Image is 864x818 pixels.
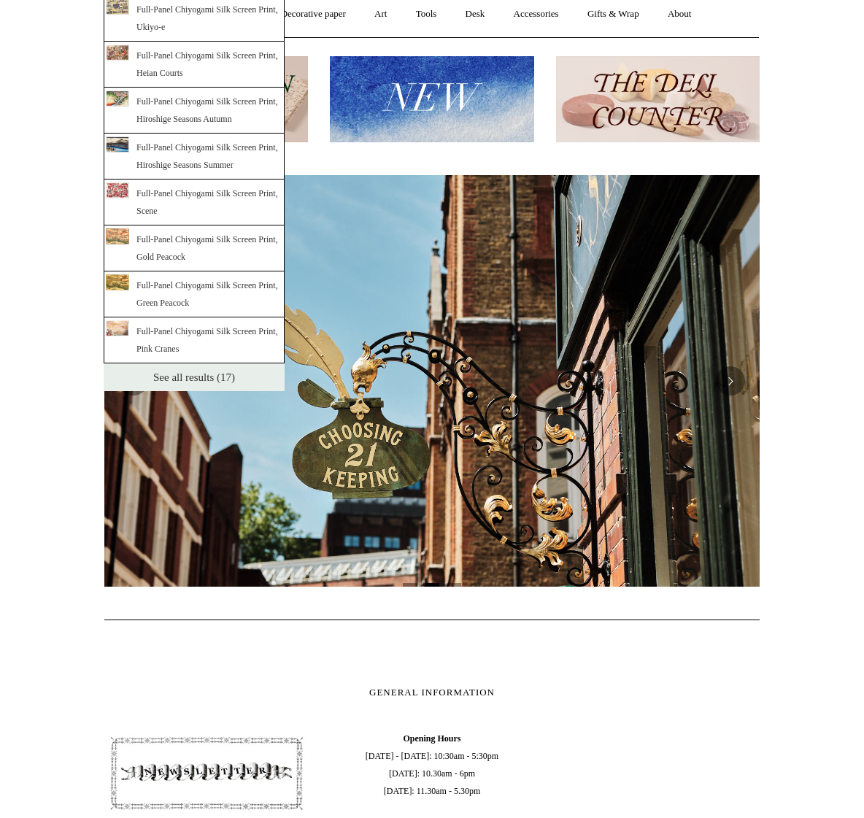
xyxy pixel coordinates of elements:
a: Full-Panel Chiyogami Silk Screen Print, Heian Courts [104,42,285,88]
img: CopyrightChoosingKeeping20180216BS12357RTAT_thumb.png [106,228,129,244]
img: DHQAKr2XRAVhgZQSZre6wuM34IdY4GwWX1_Rvvj9tD0_thumb.png [106,90,129,106]
img: tY3KMtcrdW-1I5k7FqM1sw78gggdFZcVuEgtKHTu7Qk_thumb.png [106,182,129,198]
img: SqHoQET2HnjYixnnDyPaZai5Y4S1Oo_r65nQkyRpG5I_thumb.png [106,274,129,290]
span: GENERAL INFORMATION [369,687,495,698]
a: Full-Panel Chiyogami Silk Screen Print, Pink Cranes [104,317,285,363]
img: Copyright Choosing Keeping 20190711 LS Homepage 7.jpg__PID:4c49fdcc-9d5f-40e8-9753-f5038b35abb7 [104,175,760,587]
img: pf-4db91bb9--1305-Newsletter-Button_1200x.jpg [104,730,308,817]
a: Full-Panel Chiyogami Silk Screen Print, Hiroshige Seasons Summer [104,134,285,180]
button: Page 3 [447,583,461,587]
img: New.jpg__PID:f73bdf93-380a-4a35-bcfe-7823039498e1 [330,56,533,143]
a: Full-Panel Chiyogami Silk Screen Print, Gold Peacock [104,225,285,271]
a: Full-Panel Chiyogami Silk Screen Print, Scene [104,180,285,225]
a: Full-Panel Chiyogami Silk Screen Print, Green Peacock [104,271,285,317]
button: Page 2 [425,583,439,587]
button: Next [716,366,745,396]
img: 9v1GIpZDaUaX-CqPoRm_xw2LJQlwNseOxMeyEPrGsiA_thumb.png [106,45,129,61]
button: Page 1 [403,583,417,587]
img: The Deli Counter [556,56,760,143]
b: Opening Hours [403,733,460,744]
a: See all results (17) [104,363,285,391]
img: zKrfdZKGYOTlRBEghfJGlnl10jqpBPMuTJk_5Pg_kLI_thumb.png [106,136,129,152]
img: DkfIhW86ShshFgf9foVvEkUNhQLPnt_5b1Hz31K0zSc_thumb.png [106,320,129,336]
a: Full-Panel Chiyogami Silk Screen Print, Hiroshige Seasons Autumn [104,88,285,134]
